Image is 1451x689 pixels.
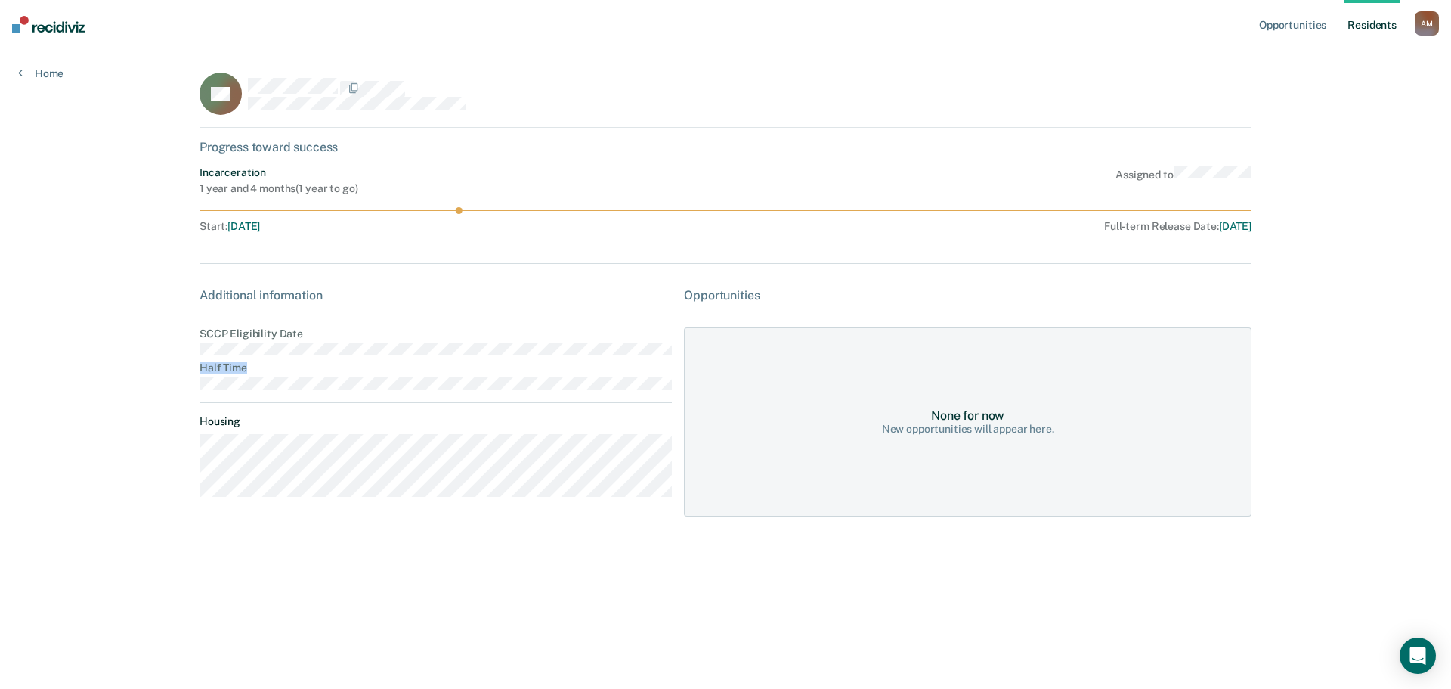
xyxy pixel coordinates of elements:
div: Full-term Release Date : [685,220,1251,233]
div: A M [1415,11,1439,36]
div: None for now [931,408,1004,423]
div: Additional information [200,288,672,303]
div: Open Intercom Messenger [1400,638,1436,674]
img: Recidiviz [12,16,85,33]
div: Opportunities [684,288,1251,303]
div: Incarceration [200,166,357,179]
button: AM [1415,11,1439,36]
div: New opportunities will appear here. [882,423,1054,436]
dt: SCCP Eligibility Date [200,327,672,340]
div: Assigned to [1115,166,1251,195]
span: [DATE] [227,220,260,232]
dt: Housing [200,415,672,428]
dt: Half Time [200,362,672,374]
div: Start : [200,220,679,233]
div: Progress toward success [200,140,1251,154]
a: Home [18,67,63,80]
span: [DATE] [1219,220,1251,232]
div: 1 year and 4 months ( 1 year to go ) [200,182,357,195]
